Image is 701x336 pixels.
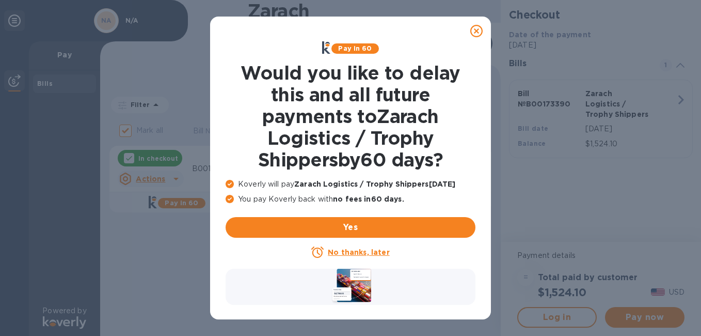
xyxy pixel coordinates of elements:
[226,179,475,190] p: Koverly will pay
[234,221,467,234] span: Yes
[294,180,455,188] b: Zarach Logistics / Trophy Shippers [DATE]
[333,195,404,203] b: no fees in 60 days .
[328,248,389,256] u: No thanks, later
[226,194,475,205] p: You pay Koverly back with
[226,217,475,238] button: Yes
[338,44,372,52] b: Pay in 60
[226,62,475,171] h1: Would you like to delay this and all future payments to Zarach Logistics / Trophy Shippers by 60 ...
